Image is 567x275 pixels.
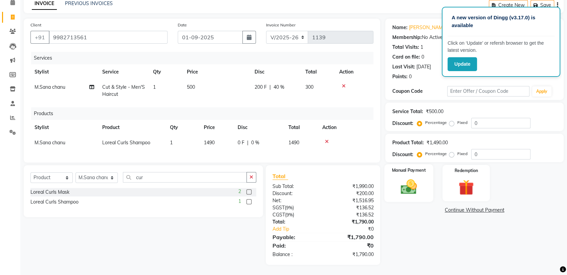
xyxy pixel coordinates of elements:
th: Action [335,64,373,80]
span: 1 [153,84,156,90]
div: 0 [409,73,411,80]
th: Disc [234,120,284,135]
label: Percentage [425,151,446,157]
label: Percentage [425,120,446,126]
label: Manual Payment [392,167,426,173]
span: Cut & Style - Men'S Haircut [102,84,145,97]
div: ₹1,516.95 [323,197,378,204]
div: 0 [421,54,424,61]
div: Loreal Curls Mask [30,189,69,196]
div: Discount: [267,190,323,197]
div: ₹1,790.00 [323,218,378,226]
label: Date [178,22,187,28]
span: | [269,84,271,91]
span: 0 F [238,139,244,146]
img: _gift.svg [454,178,479,197]
div: ₹0 [332,226,379,233]
div: Total: [267,218,323,226]
div: Product Total: [392,139,423,146]
div: ₹1,490.00 [426,139,448,146]
span: 1490 [204,140,215,146]
div: [DATE] [416,63,431,70]
span: 9% [286,212,293,217]
label: Fixed [457,120,467,126]
div: Services [31,52,378,64]
span: 40 % [274,84,284,91]
label: Fixed [457,151,467,157]
div: Points: [392,73,407,80]
th: Disc [250,64,301,80]
div: Membership: [392,34,421,41]
th: Total [284,120,318,135]
div: Name: [392,24,407,31]
th: Product [98,120,166,135]
span: Loreal Curls Shampoo [102,140,150,146]
th: Price [200,120,234,135]
span: CGST [272,212,285,218]
span: 300 [305,84,313,90]
div: Service Total: [392,108,423,115]
div: Last Visit: [392,63,415,70]
div: Payable: [267,233,323,241]
div: Products [31,107,378,120]
th: Qty [149,64,183,80]
input: Enter Offer / Coupon Code [447,86,529,97]
div: Coupon Code [392,88,447,95]
span: 1 [170,140,173,146]
label: Invoice Number [266,22,296,28]
p: Click on ‘Update’ or refersh browser to get the latest version. [448,40,554,54]
label: Redemption [455,168,478,174]
span: 500 [187,84,195,90]
th: Total [301,64,335,80]
div: ₹200.00 [323,190,378,197]
p: A new version of Dingg (v3.17.0) is available [452,14,550,29]
span: 2 [238,188,241,195]
th: Service [98,64,149,80]
a: Continue Without Payment [387,207,562,214]
a: [PERSON_NAME] [409,24,446,31]
div: No Active Membership [392,34,557,41]
span: 1490 [288,140,299,146]
a: PREVIOUS INVOICES [65,0,113,6]
div: ₹1,790.00 [323,233,378,241]
div: ( ) [267,204,323,211]
span: Total [272,173,288,180]
th: Price [183,64,250,80]
div: Discount: [392,120,413,127]
div: ( ) [267,211,323,218]
img: _cash.svg [396,177,422,196]
a: Add Tip [267,226,332,233]
div: ₹136.52 [323,211,378,218]
div: Total Visits: [392,44,419,51]
span: 9% [286,205,292,210]
label: Client [30,22,41,28]
div: ₹136.52 [323,204,378,211]
button: Update [448,57,477,71]
div: ₹500.00 [426,108,443,115]
th: Action [318,120,373,135]
span: 200 F [255,84,267,91]
span: | [247,139,248,146]
div: Sub Total: [267,183,323,190]
div: ₹1,990.00 [323,183,378,190]
th: Qty [166,120,200,135]
button: +91 [30,31,49,44]
div: Loreal Curls Shampoo [30,198,79,206]
span: 1 [238,198,241,205]
input: Search by Name/Mobile/Email/Code [49,31,168,44]
th: Stylist [30,120,98,135]
span: M.Sana chanu [35,84,65,90]
div: Paid: [267,241,323,250]
span: M.Sana chanu [35,140,65,146]
div: ₹1,790.00 [323,251,378,258]
th: Stylist [30,64,98,80]
div: Card on file: [392,54,420,61]
div: Net: [267,197,323,204]
div: Discount: [392,151,413,158]
div: Balance : [267,251,323,258]
span: SGST [272,205,285,211]
div: ₹0 [323,241,378,250]
input: Search or Scan [123,172,247,183]
div: 1 [420,44,423,51]
button: Apply [532,86,551,97]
